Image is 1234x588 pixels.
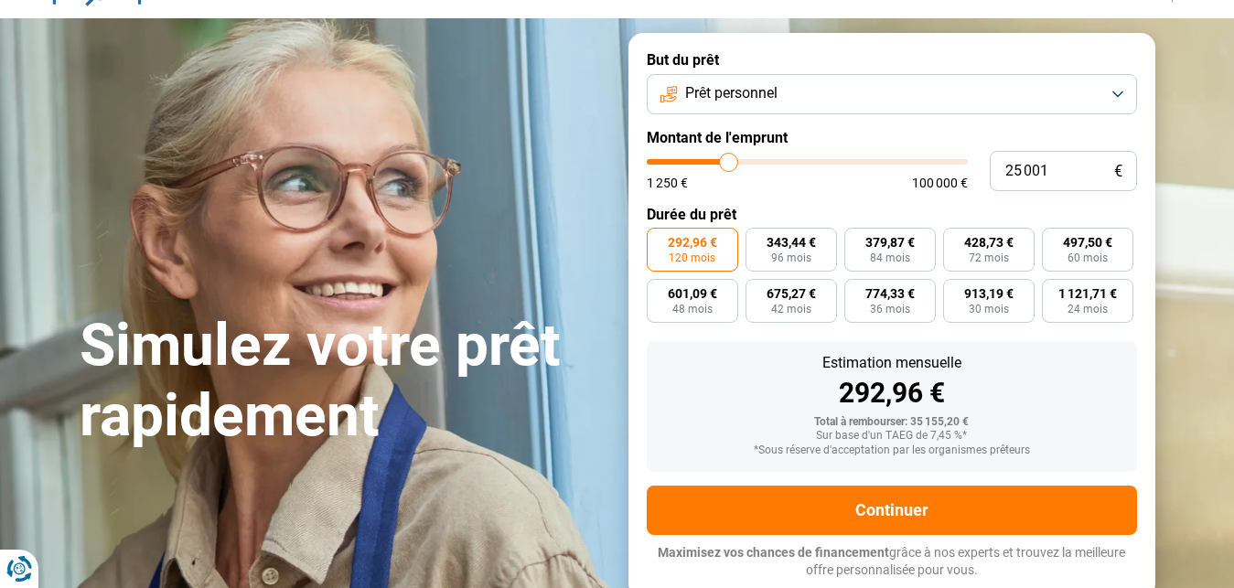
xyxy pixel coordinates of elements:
span: 1 121,71 € [1058,287,1117,300]
span: 48 mois [672,304,713,315]
span: 42 mois [771,304,811,315]
div: Sur base d'un TAEG de 7,45 %* [661,430,1122,443]
div: Total à rembourser: 35 155,20 € [661,416,1122,429]
div: Estimation mensuelle [661,356,1122,370]
span: 913,19 € [964,287,1014,300]
button: Prêt personnel [647,74,1137,114]
span: 84 mois [870,252,910,263]
p: grâce à nos experts et trouvez la meilleure offre personnalisée pour vous. [647,544,1137,580]
span: 379,87 € [865,236,915,249]
div: *Sous réserve d'acceptation par les organismes prêteurs [661,444,1122,457]
span: 120 mois [669,252,715,263]
label: But du prêt [647,51,1137,69]
span: 601,09 € [668,287,717,300]
h1: Simulez votre prêt rapidement [80,311,606,452]
label: Montant de l'emprunt [647,129,1137,146]
button: Continuer [647,486,1137,535]
span: 100 000 € [912,176,968,189]
span: 428,73 € [964,236,1014,249]
span: € [1114,164,1122,179]
span: 1 250 € [647,176,688,189]
span: 774,33 € [865,287,915,300]
span: 30 mois [969,304,1009,315]
span: 24 mois [1068,304,1108,315]
span: Maximisez vos chances de financement [658,545,889,560]
span: 60 mois [1068,252,1108,263]
span: 675,27 € [767,287,816,300]
div: 292,96 € [661,380,1122,407]
span: 497,50 € [1063,236,1112,249]
span: 72 mois [969,252,1009,263]
span: 96 mois [771,252,811,263]
span: 36 mois [870,304,910,315]
span: 292,96 € [668,236,717,249]
span: 343,44 € [767,236,816,249]
label: Durée du prêt [647,206,1137,223]
span: Prêt personnel [685,83,778,103]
